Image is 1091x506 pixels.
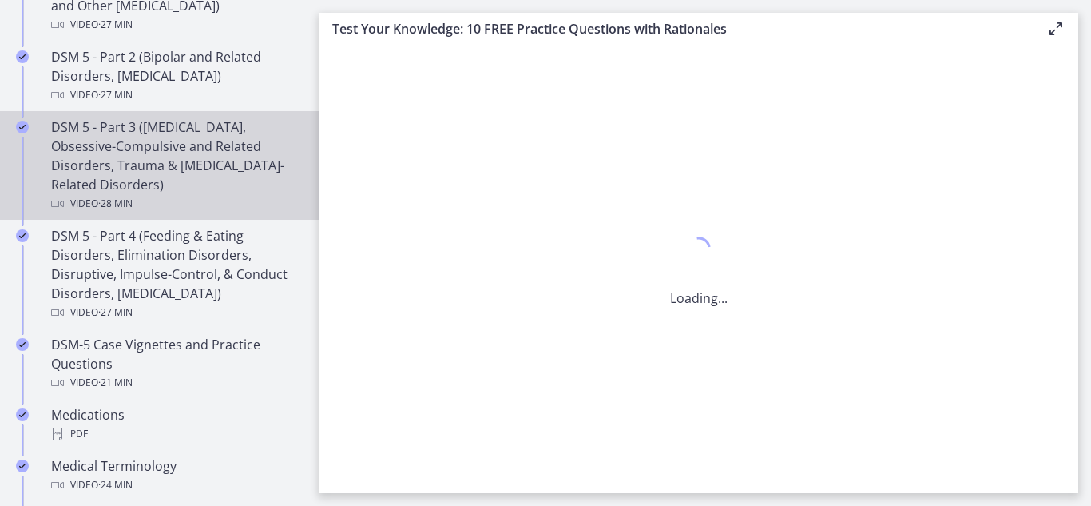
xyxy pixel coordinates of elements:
div: DSM 5 - Part 4 (Feeding & Eating Disorders, Elimination Disorders, Disruptive, Impulse-Control, &... [51,226,300,322]
div: DSM 5 - Part 3 ([MEDICAL_DATA], Obsessive-Compulsive and Related Disorders, Trauma & [MEDICAL_DAT... [51,118,300,213]
div: Video [51,476,300,495]
div: Video [51,15,300,34]
p: Loading... [670,289,728,308]
div: Medical Terminology [51,456,300,495]
h3: Test Your Knowledge: 10 FREE Practice Questions with Rationales [332,19,1021,38]
span: · 28 min [98,194,133,213]
span: · 21 min [98,373,133,392]
i: Completed [16,121,29,133]
i: Completed [16,50,29,63]
div: Medications [51,405,300,444]
span: · 27 min [98,15,133,34]
span: · 24 min [98,476,133,495]
i: Completed [16,408,29,421]
div: 1 [670,233,728,269]
i: Completed [16,460,29,472]
div: Video [51,373,300,392]
div: PDF [51,424,300,444]
i: Completed [16,338,29,351]
div: DSM-5 Case Vignettes and Practice Questions [51,335,300,392]
div: Video [51,303,300,322]
i: Completed [16,229,29,242]
div: DSM 5 - Part 2 (Bipolar and Related Disorders, [MEDICAL_DATA]) [51,47,300,105]
span: · 27 min [98,86,133,105]
span: · 27 min [98,303,133,322]
div: Video [51,194,300,213]
div: Video [51,86,300,105]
